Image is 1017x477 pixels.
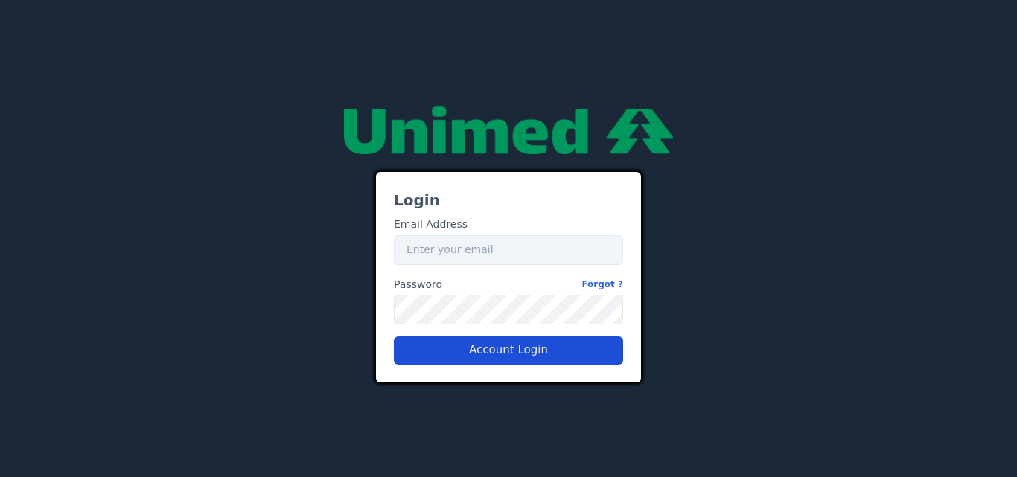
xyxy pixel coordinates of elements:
img: null [344,106,673,154]
label: Email Address [394,217,468,232]
a: Forgot ? [581,277,623,292]
button: Account Login [394,336,623,365]
label: Password [394,277,623,292]
input: Enter your email [394,235,623,265]
h3: Login [394,190,623,211]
